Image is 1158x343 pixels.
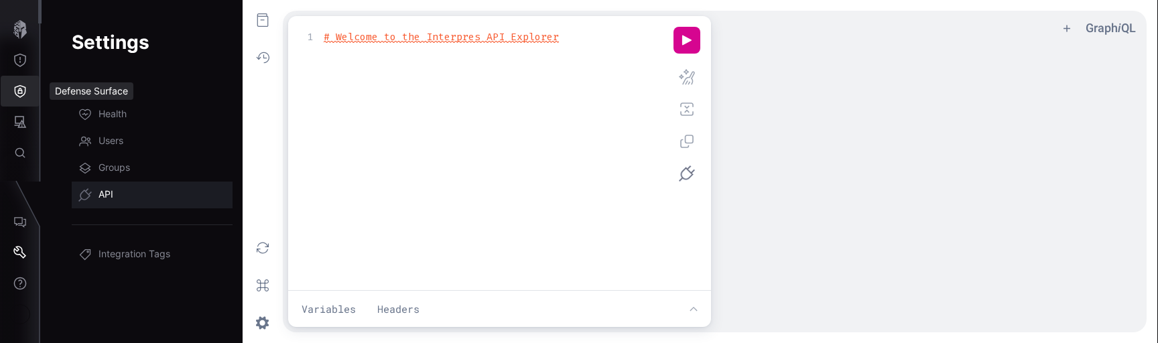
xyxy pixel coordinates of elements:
[299,29,313,45] div: 1
[719,45,1142,327] section: Result Window
[283,20,299,36] ul: Select active operation
[673,64,700,90] button: Prettify query (Shift-Ctrl-P)
[72,155,233,182] a: Groups
[72,30,1128,54] h1: Settings
[99,248,170,261] span: Integration Tags
[1118,21,1121,35] em: i
[369,296,428,322] button: Headers
[324,30,559,44] span: # Welcome to the Interpres API Explorer
[99,135,123,148] span: Users
[682,296,706,322] button: Show editor tools
[288,16,711,291] section: Query Editor
[673,160,700,187] button: Select Endpoint
[1086,21,1136,35] a: GraphiQL
[673,128,700,155] button: Copy query (Shift-Ctrl-C)
[72,241,233,268] a: Integration Tags
[50,82,133,100] div: Defense Surface
[99,161,130,175] span: Groups
[673,27,700,54] button: Execute query (Ctrl-Enter)
[72,128,233,155] a: Users
[99,108,127,121] span: Health
[673,96,700,123] button: Merge fragments into query (Shift-Ctrl-M)
[248,5,277,35] button: Show Documentation Explorer
[72,101,233,128] a: Health
[673,27,700,279] div: Editor Commands
[72,182,233,208] a: API
[248,233,277,263] button: Re-fetch GraphQL schema
[248,271,277,300] button: Open short keys dialog
[99,188,113,202] span: API
[248,43,277,72] button: Show History
[294,296,364,322] button: Variables
[72,74,233,101] a: Profile
[1059,20,1075,36] button: Add tab
[248,308,277,338] button: Open settings dialog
